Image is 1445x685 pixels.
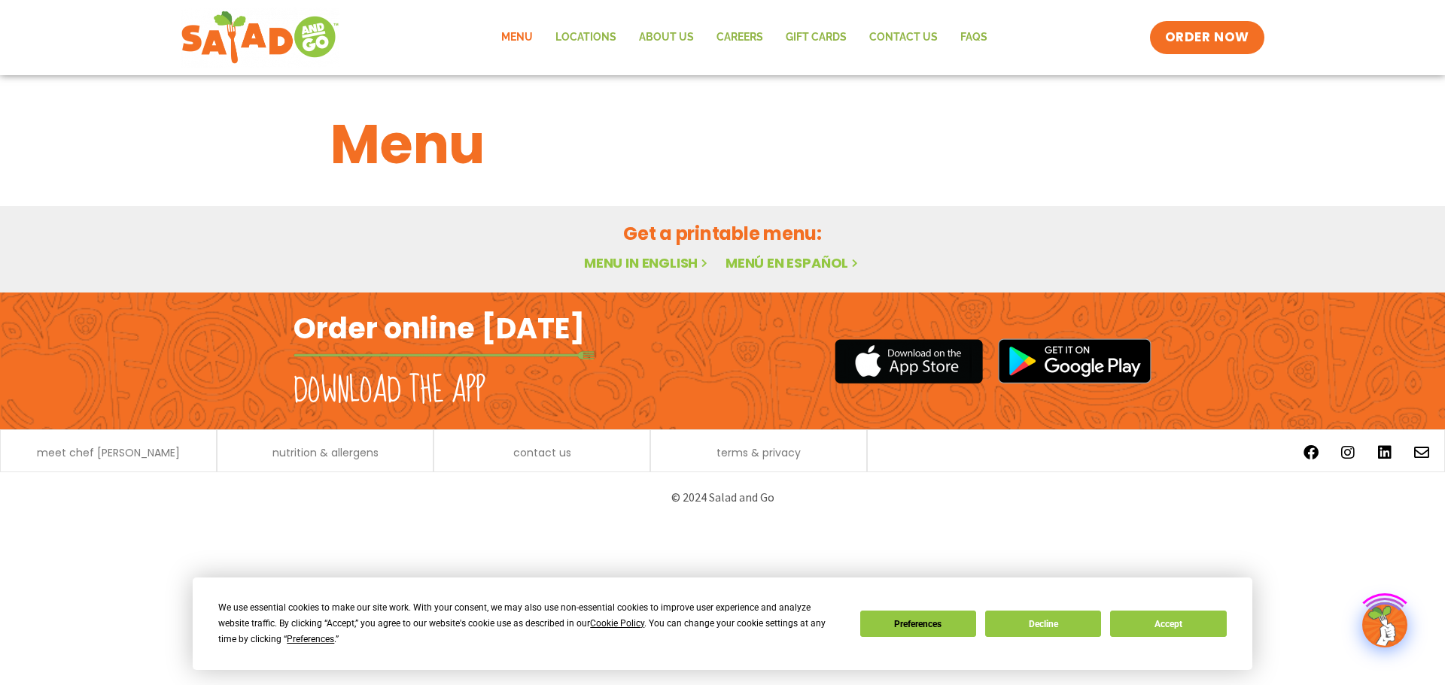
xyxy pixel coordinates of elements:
[218,600,841,647] div: We use essential cookies to make our site work. With your consent, we may also use non-essential ...
[181,8,339,68] img: new-SAG-logo-768×292
[835,337,983,386] img: appstore
[490,20,544,55] a: Menu
[1150,21,1264,54] a: ORDER NOW
[998,338,1151,383] img: google_play
[1165,29,1249,47] span: ORDER NOW
[490,20,999,55] nav: Menu
[513,447,571,458] a: contact us
[726,253,861,272] a: Menú en español
[628,20,705,55] a: About Us
[1110,611,1226,637] button: Accept
[294,310,585,347] h2: Order online [DATE]
[590,618,644,629] span: Cookie Policy
[330,220,1115,247] h2: Get a printable menu:
[774,20,858,55] a: GIFT CARDS
[287,634,334,644] span: Preferences
[858,20,949,55] a: Contact Us
[301,487,1144,508] p: © 2024 Salad and Go
[294,351,595,359] img: fork
[985,611,1101,637] button: Decline
[294,370,485,412] h2: Download the app
[193,577,1252,670] div: Cookie Consent Prompt
[584,253,710,272] a: Menu in English
[716,447,801,458] a: terms & privacy
[330,104,1115,185] h1: Menu
[37,447,180,458] a: meet chef [PERSON_NAME]
[705,20,774,55] a: Careers
[544,20,628,55] a: Locations
[949,20,999,55] a: FAQs
[272,447,379,458] a: nutrition & allergens
[860,611,976,637] button: Preferences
